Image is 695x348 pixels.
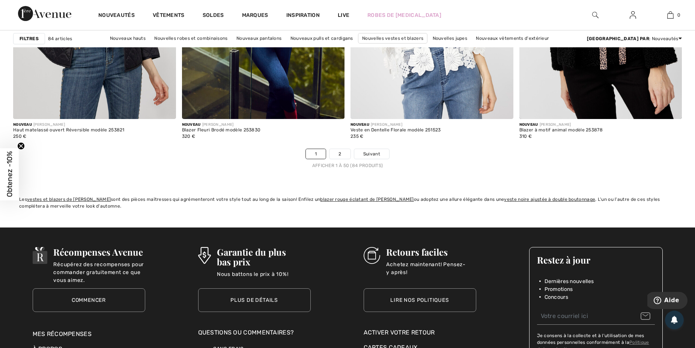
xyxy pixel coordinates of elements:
a: Lire nos politiques [364,288,476,312]
input: Votre courriel ici [537,308,655,325]
span: Nouveau [351,122,369,127]
h3: Garantie du plus bas prix [217,247,311,267]
button: Close teaser [17,142,25,149]
a: 1 [306,149,326,159]
h3: Retours faciles [386,247,476,257]
a: 0 [652,11,689,20]
div: [PERSON_NAME] [13,122,125,128]
nav: Page navigation [13,149,682,169]
a: Mes récompenses [33,330,92,337]
span: Nouveau [182,122,201,127]
a: vestes et blazers de [PERSON_NAME] [27,197,111,202]
img: Récompenses Avenue [33,247,48,264]
div: Questions ou commentaires? [198,328,311,341]
img: 1ère Avenue [18,6,71,21]
span: 250 € [13,134,27,139]
a: Se connecter [624,11,642,20]
div: Haut matelassé ouvert Réversible modèle 253821 [13,128,125,133]
strong: Filtres [20,35,39,42]
span: Nouveau [13,122,32,127]
h3: Récompenses Avenue [53,247,145,257]
a: Nouveaux hauts [106,33,149,43]
a: Nouvelles jupes [429,33,471,43]
div: Les sont des pièces maîtresses qui agrémenteront votre style tout au long de la saison! Enfilez u... [19,196,676,209]
div: Blazer Fleuri Brodé modèle 253830 [182,128,261,133]
span: Obtenez -10% [5,151,14,197]
span: Promotions [545,285,573,293]
a: Nouvelles vestes et blazers [358,33,427,44]
strong: [GEOGRAPHIC_DATA] par [587,36,649,41]
p: Achetez maintenant! Pensez-y après! [386,261,476,276]
a: Nouvelles robes et combinaisons [150,33,231,43]
span: 0 [677,12,680,18]
a: Nouveaux vêtements d'extérieur [472,33,553,43]
a: 2 [329,149,350,159]
span: Dernières nouvelles [545,277,594,285]
img: Garantie du plus bas prix [198,247,211,264]
a: Nouveaux pulls et cardigans [287,33,357,43]
a: Plus de détails [198,288,311,312]
img: recherche [592,11,599,20]
div: Veste en Dentelle Florale modèle 251523 [351,128,441,133]
span: Nouveau [519,122,538,127]
a: Nouveaux pantalons [233,33,285,43]
div: Afficher 1 à 50 (84 produits) [13,162,682,169]
div: Blazer à motif animal modèle 253878 [519,128,603,133]
iframe: Ouvre un widget dans lequel vous pouvez trouver plus d’informations [647,292,687,310]
a: Activer votre retour [364,328,476,337]
a: Soldes [203,12,224,20]
img: Mon panier [667,11,674,20]
span: Concours [545,293,568,301]
p: Récupérez des recompenses pour commander gratuitement ce que vous aimez. [53,261,145,276]
a: Vêtements [153,12,185,20]
span: Suivant [363,151,380,157]
a: Marques [242,12,268,20]
span: 235 € [351,134,364,139]
a: Robes de [MEDICAL_DATA] [367,11,441,19]
img: Retours faciles [364,247,381,264]
h3: Restez à jour [537,255,655,265]
a: Suivant [354,149,389,159]
img: Mes infos [630,11,636,20]
div: [PERSON_NAME] [351,122,441,128]
span: 310 € [519,134,532,139]
div: : Nouveautés [587,35,682,42]
a: Nouveautés [98,12,135,20]
a: Commencer [33,288,145,312]
div: [PERSON_NAME] [519,122,603,128]
p: Nous battons le prix à 10%! [217,270,311,285]
span: 84 articles [48,35,72,42]
a: veste noire ajustée à double boutonnage [504,197,595,202]
a: Live [338,11,349,19]
span: 320 € [182,134,196,139]
div: [PERSON_NAME] [182,122,261,128]
span: Inspiration [286,12,320,20]
a: blazer rouge éclatant de [PERSON_NAME] [320,197,414,202]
